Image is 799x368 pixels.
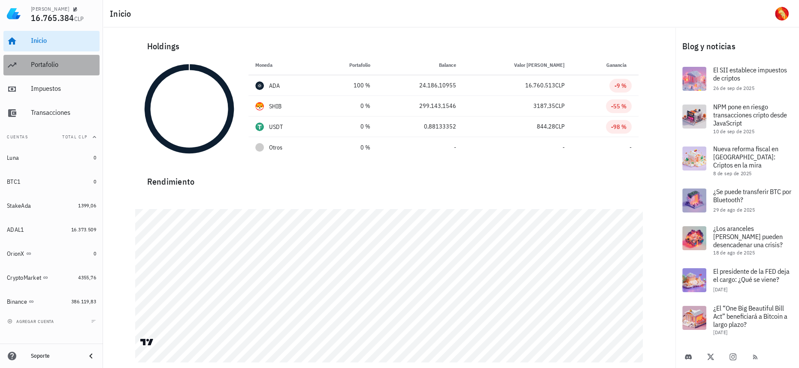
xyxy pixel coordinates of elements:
div: ADA [269,81,280,90]
a: El SII establece impuestos de criptos 26 de sep de 2025 [675,60,799,98]
span: 16.373.509 [71,226,96,233]
span: - [630,144,632,151]
span: 18 de ago de 2025 [713,249,755,256]
div: [PERSON_NAME] [31,6,69,12]
button: CuentasTotal CLP [3,127,100,147]
div: Binance [7,298,27,305]
div: BTC1 [7,178,21,185]
span: [DATE] [713,286,727,293]
span: El presidente de la FED deja el cargo: ¿Qué se viene? [713,267,790,284]
div: Soporte [31,353,79,359]
span: agregar cuenta [9,319,54,324]
div: 0 % [325,122,370,131]
span: 29 de ago de 2025 [713,206,755,213]
div: 24.186,10955 [384,81,456,90]
a: Nueva reforma fiscal en [GEOGRAPHIC_DATA]: Criptos en la mira 8 de sep de 2025 [675,140,799,182]
div: 100 % [325,81,370,90]
th: Balance [377,55,463,75]
span: 0 [94,250,96,257]
a: ADAL1 16.373.509 [3,219,100,240]
div: 0,88133352 [384,122,456,131]
span: - [563,144,565,151]
div: -55 % [611,102,626,111]
a: Impuestos [3,79,100,99]
div: Portafolio [31,60,96,69]
span: 0 [94,154,96,161]
a: CryptoMarket 4355,76 [3,267,100,288]
span: 4355,76 [78,274,96,281]
span: 10 de sep de 2025 [713,128,754,135]
div: -98 % [611,123,626,131]
a: Charting by TradingView [139,338,154,346]
a: OrionX 0 [3,243,100,264]
a: ¿Se puede transferir BTC por Bluetooth? 29 de ago de 2025 [675,182,799,219]
span: 386.119,83 [71,298,96,305]
span: 844,28 [537,123,555,130]
span: 16.760.513 [525,81,555,89]
h1: Inicio [110,7,135,21]
span: [DATE] [713,329,727,335]
span: NPM pone en riesgo transacciones cripto desde JavaScript [713,102,787,127]
a: Binance 386.119,83 [3,291,100,312]
span: CLP [555,102,565,110]
span: El SII establece impuestos de criptos [713,66,787,82]
span: 8 de sep de 2025 [713,170,751,177]
div: 0 % [325,143,370,152]
a: ¿Los aranceles [PERSON_NAME] pueden desencadenar una crisis? 18 de ago de 2025 [675,219,799,261]
img: LedgiFi [7,7,21,21]
div: StakeAda [7,202,31,209]
div: CryptoMarket [7,274,41,281]
a: El presidente de la FED deja el cargo: ¿Qué se viene? [DATE] [675,261,799,299]
div: SHIB [269,102,282,111]
button: agregar cuenta [5,317,58,326]
span: 3187,35 [533,102,555,110]
div: OrionX [7,250,24,257]
span: 16.765.384 [31,12,74,24]
div: SHIB-icon [255,102,264,111]
span: 26 de sep de 2025 [713,85,754,91]
div: Blog y noticias [675,33,799,60]
span: ¿El “One Big Beautiful Bill Act” beneficiará a Bitcoin a largo plazo? [713,304,787,329]
span: 1399,06 [78,202,96,209]
a: BTC1 0 [3,171,100,192]
div: ADA-icon [255,81,264,90]
a: Inicio [3,31,100,51]
div: Luna [7,154,19,162]
span: ¿Los aranceles [PERSON_NAME] pueden desencadenar una crisis? [713,224,783,249]
div: Rendimiento [140,168,639,188]
div: avatar [775,7,789,21]
div: -9 % [614,81,626,90]
span: Total CLP [62,134,88,140]
a: Luna 0 [3,147,100,168]
span: Ganancia [606,62,632,68]
div: USDT-icon [255,123,264,131]
span: - [454,144,456,151]
th: Portafolio [318,55,377,75]
div: 299.143,1546 [384,102,456,111]
div: Inicio [31,36,96,45]
div: 0 % [325,102,370,111]
div: Impuestos [31,84,96,93]
span: CLP [74,15,84,23]
span: Nueva reforma fiscal en [GEOGRAPHIC_DATA]: Criptos en la mira [713,144,778,169]
div: USDT [269,123,283,131]
a: StakeAda 1399,06 [3,195,100,216]
div: ADAL1 [7,226,24,233]
th: Valor [PERSON_NAME] [463,55,572,75]
a: ¿El “One Big Beautiful Bill Act” beneficiará a Bitcoin a largo plazo? [DATE] [675,299,799,341]
span: CLP [555,81,565,89]
span: Otros [269,143,282,152]
a: Transacciones [3,103,100,123]
span: ¿Se puede transferir BTC por Bluetooth? [713,187,791,204]
div: Holdings [140,33,639,60]
span: 0 [94,178,96,185]
th: Moneda [248,55,319,75]
div: Transacciones [31,108,96,117]
a: NPM pone en riesgo transacciones cripto desde JavaScript 10 de sep de 2025 [675,98,799,140]
a: Portafolio [3,55,100,75]
span: CLP [555,123,565,130]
